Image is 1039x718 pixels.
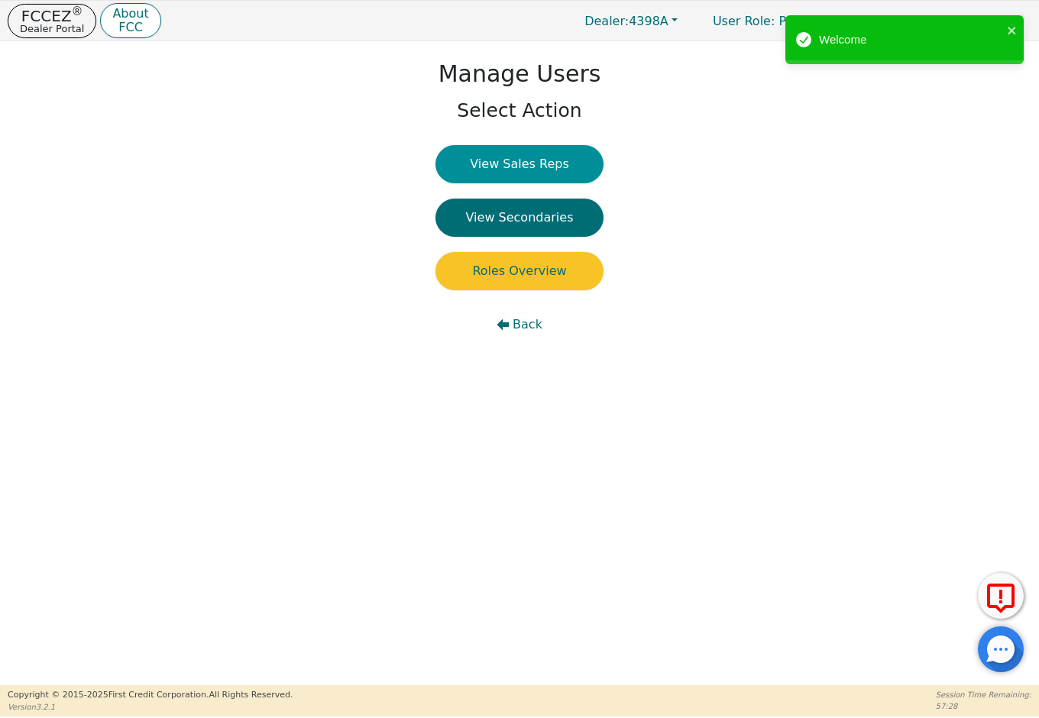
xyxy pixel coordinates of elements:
sup: ® [72,5,83,18]
span: 4398A [584,14,668,28]
button: close [1007,21,1018,39]
p: Version 3.2.1 [8,701,293,713]
button: Dealer:4398A [568,9,694,33]
span: Back [513,315,542,334]
p: Session Time Remaining: [936,689,1031,700]
button: AboutFCC [100,3,160,39]
span: All Rights Reserved. [209,690,293,700]
p: FCC [112,21,148,34]
p: Primary [698,6,841,36]
p: Dealer Portal [20,24,84,34]
button: Roles Overview [435,252,604,290]
h1: Manage Users [439,60,601,88]
p: FCCEZ [20,8,84,24]
p: 57:28 [936,700,1031,712]
button: Back [435,306,604,344]
div: Welcome [819,31,1002,49]
button: View Secondaries [435,199,604,237]
p: About [112,8,148,20]
button: 4398A:[PERSON_NAME] [845,9,1031,33]
button: Report Error to FCC [978,573,1024,619]
span: Dealer: [584,14,629,28]
span: User Role : [713,14,775,28]
button: View Sales Reps [435,145,604,183]
button: FCCEZ®Dealer Portal [8,4,96,38]
p: Copyright © 2015- 2025 First Credit Corporation. [8,689,293,702]
h2: Select Action [439,99,601,122]
a: User Role: Primary [698,6,841,36]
